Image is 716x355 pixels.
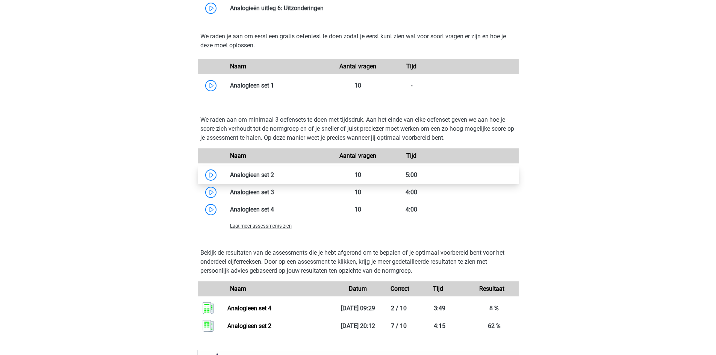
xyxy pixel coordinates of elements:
a: Analogieen set 4 [227,305,271,312]
div: Resultaat [465,284,518,293]
div: Aantal vragen [331,62,384,71]
div: Analogieen set 3 [224,188,332,197]
span: Laat meer assessments zien [230,223,292,229]
div: Analogieen set 4 [224,205,332,214]
div: Correct [385,284,412,293]
div: Analogieen set 1 [224,81,332,90]
div: Tijd [412,284,465,293]
div: Analogieën uitleg 6: Uitzonderingen [224,4,519,13]
div: Aantal vragen [331,151,384,160]
p: Bekijk de resultaten van de assessments die je hebt afgerond om te bepalen of je optimaal voorber... [200,248,516,275]
div: Tijd [385,151,438,160]
div: Datum [331,284,384,293]
p: We raden aan om minimaal 3 oefensets te doen met tijdsdruk. Aan het einde van elke oefenset geven... [200,115,516,142]
div: Naam [224,62,332,71]
div: Tijd [385,62,438,71]
div: Naam [224,151,332,160]
div: Naam [224,284,332,293]
p: We raden je aan om eerst een gratis oefentest te doen zodat je eerst kunt zien wat voor soort vra... [200,32,516,50]
a: Analogieen set 2 [227,322,271,329]
div: Analogieen set 2 [224,171,332,180]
